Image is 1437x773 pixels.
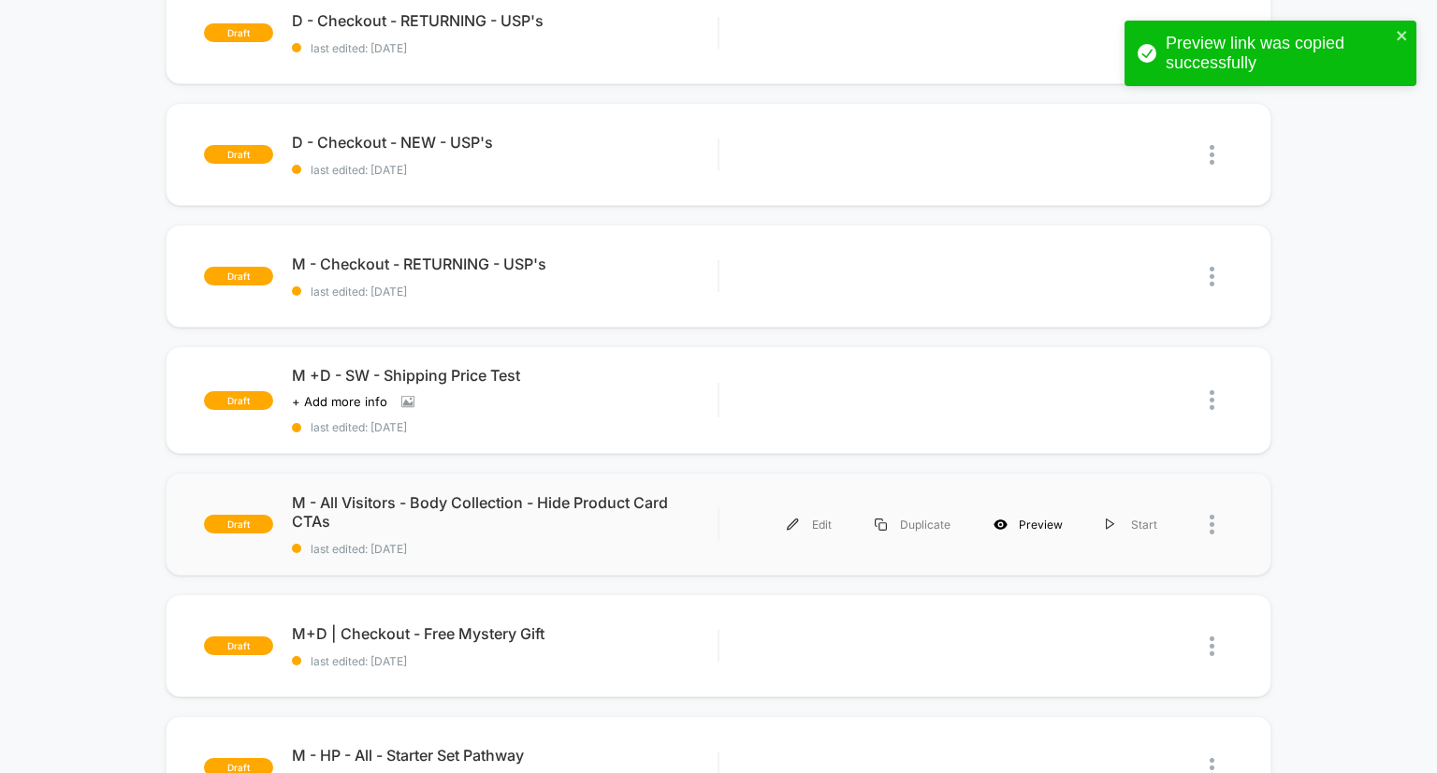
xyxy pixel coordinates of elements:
[1166,34,1390,73] div: Preview link was copied successfully
[1210,390,1214,410] img: close
[1210,145,1214,165] img: close
[292,420,718,434] span: last edited: [DATE]
[292,624,718,643] span: M+D | Checkout - Free Mystery Gift
[204,515,273,533] span: draft
[204,267,273,285] span: draft
[765,503,853,546] div: Edit
[292,542,718,556] span: last edited: [DATE]
[875,518,887,531] img: menu
[292,366,718,385] span: M +D - SW - Shipping Price Test
[292,163,718,177] span: last edited: [DATE]
[1210,267,1214,286] img: close
[292,255,718,273] span: M - Checkout - RETURNING - USP's
[1210,515,1214,534] img: close
[292,133,718,152] span: D - Checkout - NEW - USP's
[292,284,718,299] span: last edited: [DATE]
[853,503,972,546] div: Duplicate
[204,23,273,42] span: draft
[1084,503,1179,546] div: Start
[972,503,1084,546] div: Preview
[204,145,273,164] span: draft
[1396,28,1409,46] button: close
[292,746,718,765] span: M - HP - All - Starter Set Pathway
[292,11,718,30] span: D - Checkout - RETURNING - USP's
[292,493,718,531] span: M - All Visitors - Body Collection - Hide Product Card CTAs
[1210,636,1214,656] img: close
[787,518,799,531] img: menu
[292,394,387,409] span: + Add more info
[292,41,718,55] span: last edited: [DATE]
[204,636,273,655] span: draft
[292,654,718,668] span: last edited: [DATE]
[1106,518,1115,531] img: menu
[204,391,273,410] span: draft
